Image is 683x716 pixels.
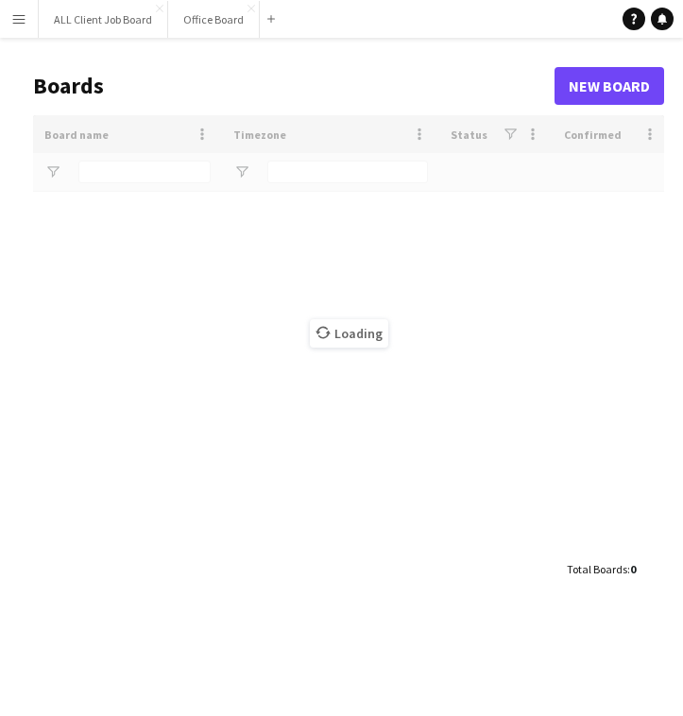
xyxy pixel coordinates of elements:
[555,67,664,105] a: New Board
[567,551,636,588] div: :
[567,562,627,576] span: Total Boards
[33,72,555,100] h1: Boards
[630,562,636,576] span: 0
[39,1,168,38] button: ALL Client Job Board
[310,319,388,348] span: Loading
[168,1,260,38] button: Office Board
